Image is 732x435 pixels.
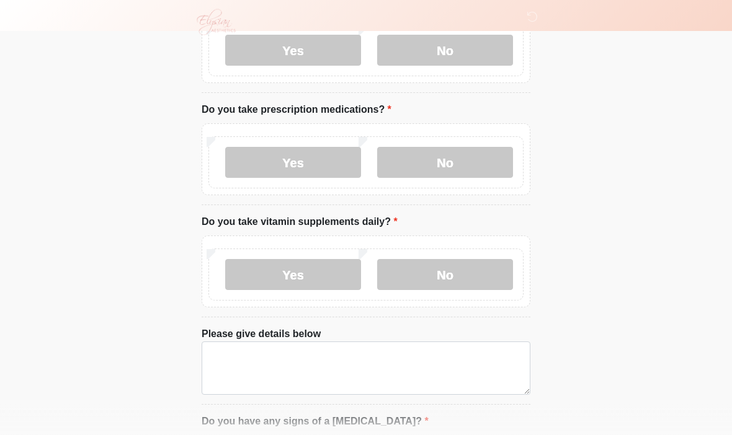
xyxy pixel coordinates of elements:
img: Elysian Aesthetics Logo [189,9,241,35]
label: Yes [225,147,361,178]
label: No [377,147,513,178]
label: Please give details below [202,327,321,342]
label: Yes [225,260,361,291]
label: Do you take vitamin supplements daily? [202,215,398,230]
label: No [377,35,513,66]
label: Do you take prescription medications? [202,103,391,118]
label: No [377,260,513,291]
label: Yes [225,35,361,66]
label: Do you have any signs of a [MEDICAL_DATA]? [202,415,429,429]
